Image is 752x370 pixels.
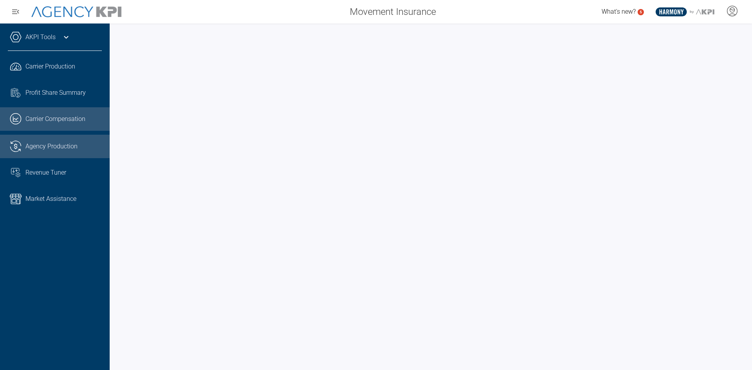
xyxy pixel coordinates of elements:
a: AKPI Tools [25,32,56,42]
span: Revenue Tuner [25,168,66,177]
span: Movement Insurance [350,5,436,19]
span: Carrier Compensation [25,114,85,124]
span: Agency Production [25,142,78,151]
span: Market Assistance [25,194,76,204]
text: 5 [640,10,642,14]
a: 5 [638,9,644,15]
span: Carrier Production [25,62,75,71]
span: What's new? [602,8,636,15]
span: Profit Share Summary [25,88,86,97]
img: AgencyKPI [31,6,121,18]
